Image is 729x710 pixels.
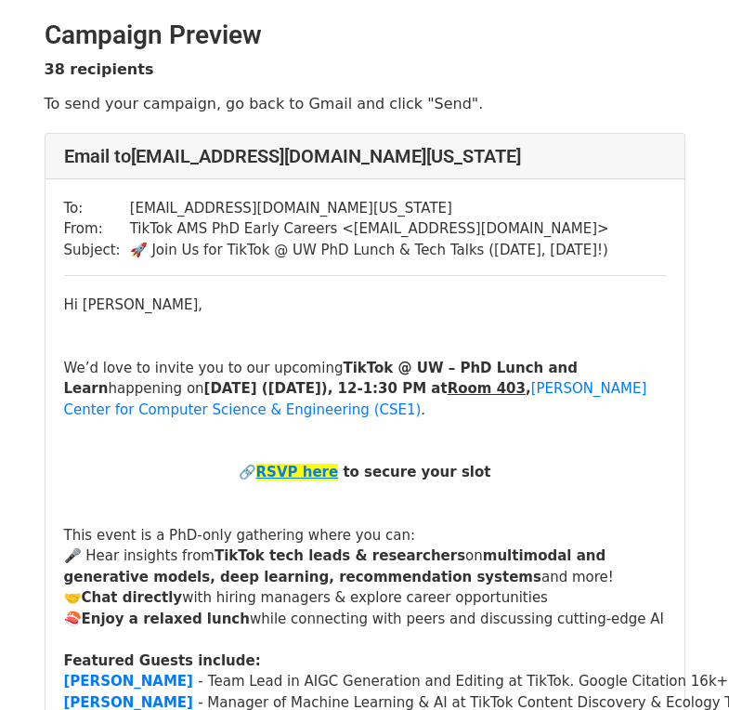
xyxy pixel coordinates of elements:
strong: 🔗 [239,464,344,480]
strong: Room 403 [448,380,526,397]
td: To: [64,198,130,219]
strong: 38 recipients [45,60,154,78]
strong: , [526,380,531,397]
strong: to secure your slot [343,464,490,480]
b: Enjoy a relaxed lunch [82,611,250,627]
div: 🤝 with hiring managers & explore career opportunities [64,587,666,609]
td: [EMAIL_ADDRESS][DOMAIN_NAME][US_STATE] [130,198,609,219]
b: TikTok tech leads & researchers [215,547,465,564]
h2: Campaign Preview [45,20,685,51]
td: 🚀 Join Us for TikTok @ UW PhD Lunch & Tech Talks ([DATE], [DATE]!) [130,240,609,261]
div: 🎤 Hear insights from on and more! [64,546,666,587]
a: [PERSON_NAME] [64,673,193,690]
div: We’d love to invite you to our upcoming happening on . [64,358,666,421]
td: TikTok AMS PhD Early Careers < [EMAIL_ADDRESS][DOMAIN_NAME] > [130,218,609,240]
h4: Email to [EMAIL_ADDRESS][DOMAIN_NAME][US_STATE] [64,145,666,167]
td: Subject: [64,240,130,261]
strong: [DATE] ([DATE]), 12-1:30 PM at [204,380,448,397]
a: RSVP here [256,464,339,480]
div: Hi [PERSON_NAME], [64,295,666,316]
div: This event is a PhD-only gathering where you can: [64,525,666,546]
td: From: [64,218,130,240]
a: [PERSON_NAME] Center for Computer Science & Engineering (CSE1) [64,380,647,418]
div: 🍣 while connecting with peers and discussing cutting-edge AI [64,609,666,630]
p: To send your campaign, go back to Gmail and click "Send". [45,94,685,113]
b: Chat directly [82,589,183,606]
strong: Featured Guests include: [64,652,261,669]
strong: multimodal and generative models, deep learning, recommendation systems [64,547,606,585]
div: - Team Lead in AIGC Generation and Editing at TikTok. Google Citation 16k+, her work spans image ... [64,671,666,692]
